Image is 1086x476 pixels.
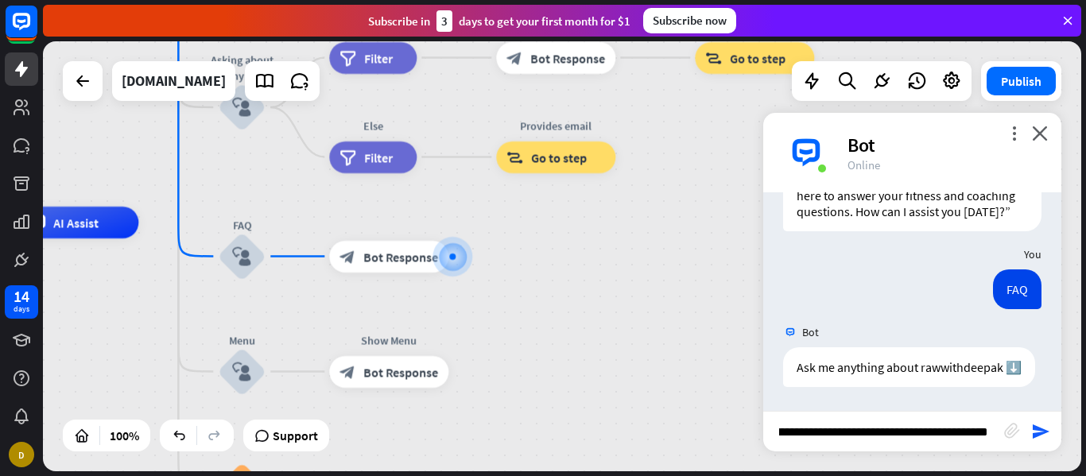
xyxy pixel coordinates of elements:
div: 14 [14,289,29,304]
div: Ask me anything about rawwithdeepak ⬇️ [783,347,1035,387]
div: “Hi 👋, welcome to RawWithDeepak! I’m here to answer your fitness and coaching questions. How can ... [783,160,1041,231]
i: block_goto [506,149,523,165]
i: close [1032,126,1048,141]
div: Provides email [484,118,627,134]
span: Bot Response [363,364,438,380]
span: Go to step [531,149,587,165]
i: send [1031,422,1050,441]
span: Bot Response [363,249,438,265]
i: block_user_input [232,247,251,266]
div: days [14,304,29,315]
div: Show Menu [317,332,460,348]
div: Online [847,157,1042,172]
div: Else [317,118,429,134]
i: block_user_input [232,98,251,117]
button: Open LiveChat chat widget [13,6,60,54]
span: Bot Response [530,50,605,66]
i: block_bot_response [339,249,355,265]
span: Support [273,423,318,448]
div: rawwithdeepak.unaux.com [122,61,226,101]
span: AI Assist [53,215,99,230]
div: Subscribe in days to get your first month for $1 [368,10,630,32]
div: D [9,442,34,467]
div: FAQ [993,269,1041,309]
span: Go to step [730,50,785,66]
button: Publish [987,67,1056,95]
div: Menu [194,332,289,348]
div: Subscribe now [643,8,736,33]
i: more_vert [1006,126,1022,141]
i: block_bot_response [339,364,355,380]
i: block_user_input [232,362,251,381]
i: filter [339,149,356,165]
div: Asking about company address [194,52,289,83]
i: block_goto [705,50,722,66]
div: Bot [847,133,1042,157]
div: FAQ [194,217,289,233]
i: block_bot_response [506,50,522,66]
div: 100% [105,423,144,448]
i: block_attachment [1004,423,1020,439]
a: 14 days [5,285,38,319]
span: You [1024,247,1041,261]
i: filter [339,50,356,66]
span: Filter [364,50,393,66]
span: Bot [802,325,819,339]
span: Filter [364,149,393,165]
div: 3 [436,10,452,32]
